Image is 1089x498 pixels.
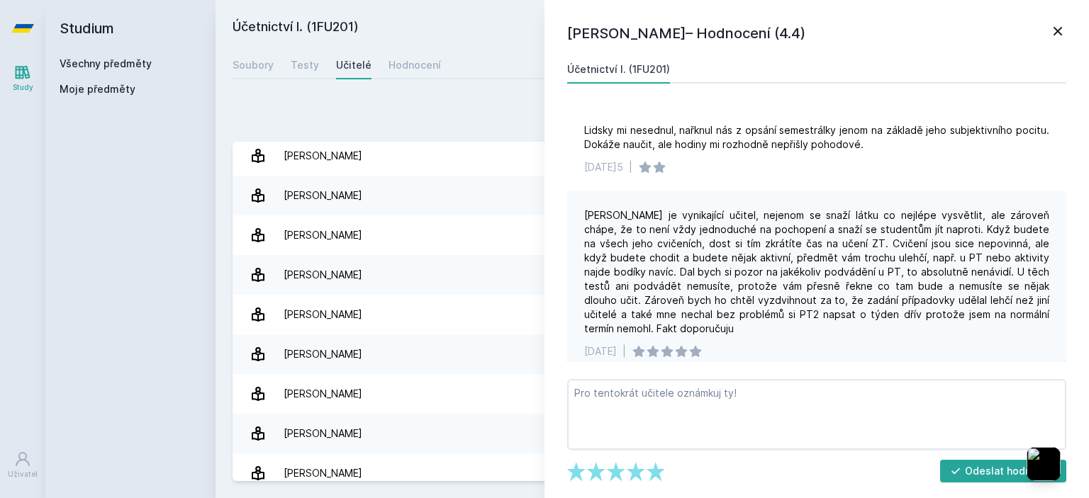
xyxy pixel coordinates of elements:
[584,344,617,358] div: [DATE]
[8,469,38,480] div: Uživatel
[13,82,33,93] div: Study
[584,160,623,174] div: [DATE]5
[622,344,626,358] div: |
[284,181,362,210] div: [PERSON_NAME]
[233,295,1072,334] a: [PERSON_NAME] 60 hodnocení 2.0
[3,443,43,487] a: Uživatel
[3,57,43,100] a: Study
[233,414,1072,453] a: [PERSON_NAME] 2 hodnocení 3.5
[284,459,362,487] div: [PERSON_NAME]
[233,17,913,40] h2: Účetnictví I. (1FU201)
[233,215,1072,255] a: [PERSON_NAME] 3 hodnocení 1.7
[233,453,1072,493] a: [PERSON_NAME] 2 hodnocení 4.5
[284,221,362,249] div: [PERSON_NAME]
[233,176,1072,215] a: [PERSON_NAME] 2 hodnocení 1.0
[233,136,1072,176] a: [PERSON_NAME] 2 hodnocení 5.0
[389,51,441,79] a: Hodnocení
[940,460,1067,482] button: Odeslat hodnocení
[233,255,1072,295] a: [PERSON_NAME] 13 hodnocení 3.2
[336,58,372,72] div: Učitelé
[284,300,362,329] div: [PERSON_NAME]
[389,58,441,72] div: Hodnocení
[291,51,319,79] a: Testy
[233,374,1072,414] a: [PERSON_NAME] 8 hodnocení 4.4
[284,419,362,448] div: [PERSON_NAME]
[233,334,1072,374] a: [PERSON_NAME] 4 hodnocení 4.3
[284,261,362,289] div: [PERSON_NAME]
[291,58,319,72] div: Testy
[584,123,1049,152] div: Lidsky mi nesednul, nařknul nás z opsání semestrálky jenom na základě jeho subjektivního pocitu. ...
[629,160,632,174] div: |
[60,82,135,96] span: Moje předměty
[284,340,362,368] div: [PERSON_NAME]
[284,142,362,170] div: [PERSON_NAME]
[60,57,152,69] a: Všechny předměty
[336,51,372,79] a: Učitelé
[284,380,362,408] div: [PERSON_NAME]
[584,208,1049,336] div: [PERSON_NAME] je vynikající učitel, nejenom se snaží látku co nejlépe vysvětlit, ale zároveň cháp...
[233,51,274,79] a: Soubory
[233,58,274,72] div: Soubory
